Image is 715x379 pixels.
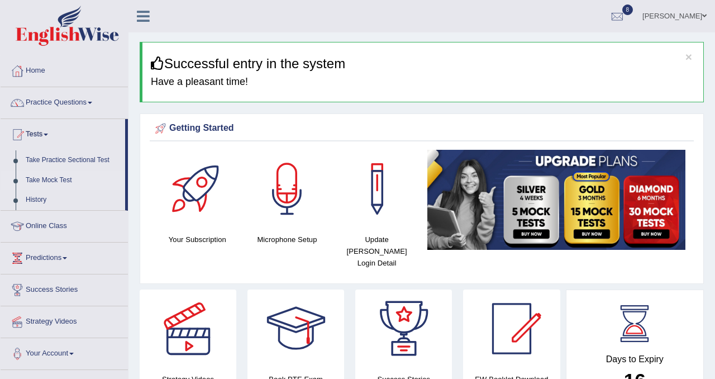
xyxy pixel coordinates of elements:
[1,338,128,366] a: Your Account
[21,150,125,170] a: Take Practice Sectional Test
[622,4,633,15] span: 8
[21,170,125,191] a: Take Mock Test
[1,211,128,239] a: Online Class
[579,354,692,364] h4: Days to Expiry
[151,56,695,71] h3: Successful entry in the system
[1,243,128,271] a: Predictions
[1,119,125,147] a: Tests
[1,87,128,115] a: Practice Questions
[152,120,691,137] div: Getting Started
[1,306,128,334] a: Strategy Videos
[685,51,692,63] button: ×
[337,234,416,269] h4: Update [PERSON_NAME] Login Detail
[158,234,237,245] h4: Your Subscription
[427,150,685,250] img: small5.jpg
[1,274,128,302] a: Success Stories
[151,77,695,88] h4: Have a pleasant time!
[248,234,327,245] h4: Microphone Setup
[21,190,125,210] a: History
[1,55,128,83] a: Home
